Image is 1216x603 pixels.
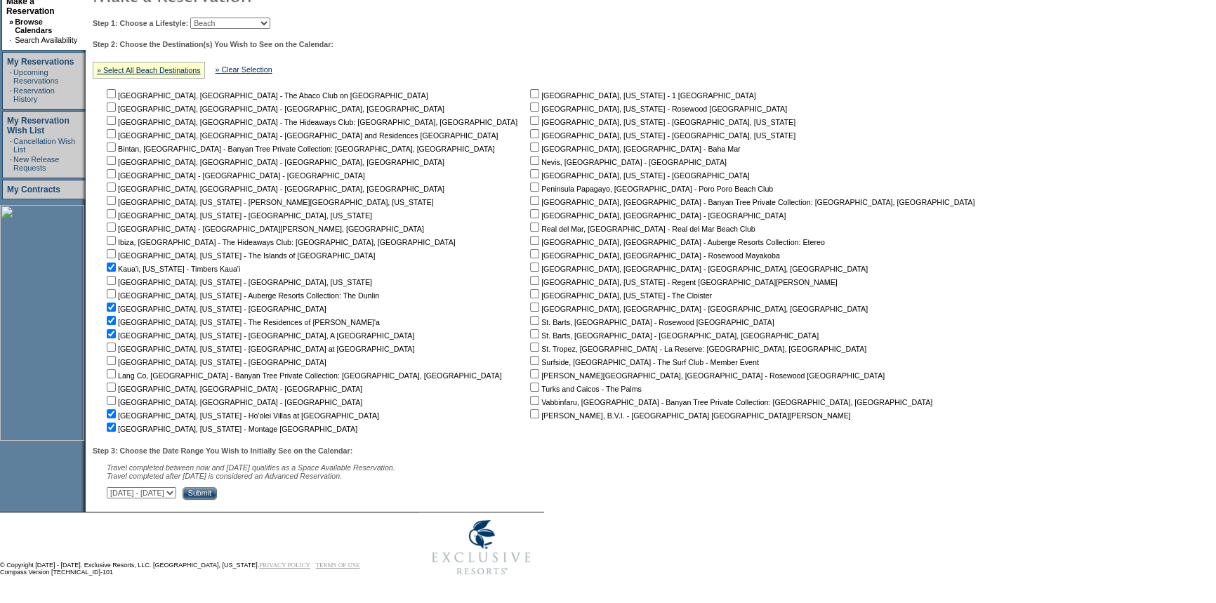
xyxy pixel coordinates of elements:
nobr: [GEOGRAPHIC_DATA], [US_STATE] - Rosewood [GEOGRAPHIC_DATA] [527,105,787,113]
nobr: Nevis, [GEOGRAPHIC_DATA] - [GEOGRAPHIC_DATA] [527,158,727,166]
nobr: [GEOGRAPHIC_DATA], [GEOGRAPHIC_DATA] - Baha Mar [527,145,740,153]
nobr: [GEOGRAPHIC_DATA], [US_STATE] - [GEOGRAPHIC_DATA], A [GEOGRAPHIC_DATA] [104,331,414,340]
nobr: Bintan, [GEOGRAPHIC_DATA] - Banyan Tree Private Collection: [GEOGRAPHIC_DATA], [GEOGRAPHIC_DATA] [104,145,495,153]
nobr: [GEOGRAPHIC_DATA], [US_STATE] - [GEOGRAPHIC_DATA] [527,171,750,180]
nobr: [GEOGRAPHIC_DATA], [US_STATE] - [GEOGRAPHIC_DATA], [US_STATE] [104,278,372,286]
nobr: [GEOGRAPHIC_DATA], [GEOGRAPHIC_DATA] - [GEOGRAPHIC_DATA] and Residences [GEOGRAPHIC_DATA] [104,131,498,140]
nobr: Peninsula Papagayo, [GEOGRAPHIC_DATA] - Poro Poro Beach Club [527,185,773,193]
b: Step 2: Choose the Destination(s) You Wish to See on the Calendar: [93,40,333,48]
nobr: Ibiza, [GEOGRAPHIC_DATA] - The Hideaways Club: [GEOGRAPHIC_DATA], [GEOGRAPHIC_DATA] [104,238,456,246]
a: » Select All Beach Destinations [97,66,201,74]
nobr: [GEOGRAPHIC_DATA], [US_STATE] - Ho'olei Villas at [GEOGRAPHIC_DATA] [104,411,379,420]
a: Reservation History [13,86,55,103]
nobr: [GEOGRAPHIC_DATA], [US_STATE] - [GEOGRAPHIC_DATA], [US_STATE] [104,211,372,220]
nobr: [GEOGRAPHIC_DATA], [US_STATE] - [GEOGRAPHIC_DATA], [US_STATE] [527,118,795,126]
nobr: [GEOGRAPHIC_DATA], [GEOGRAPHIC_DATA] - [GEOGRAPHIC_DATA], [GEOGRAPHIC_DATA] [104,185,444,193]
nobr: [GEOGRAPHIC_DATA], [GEOGRAPHIC_DATA] - Rosewood Mayakoba [527,251,780,260]
a: My Contracts [7,185,60,194]
nobr: Travel completed after [DATE] is considered an Advanced Reservation. [107,472,342,480]
b: » [9,18,13,26]
nobr: [GEOGRAPHIC_DATA], [GEOGRAPHIC_DATA] - [GEOGRAPHIC_DATA], [GEOGRAPHIC_DATA] [104,158,444,166]
td: · [10,137,12,154]
nobr: [GEOGRAPHIC_DATA], [US_STATE] - [PERSON_NAME][GEOGRAPHIC_DATA], [US_STATE] [104,198,434,206]
a: Browse Calendars [15,18,52,34]
nobr: [GEOGRAPHIC_DATA], [GEOGRAPHIC_DATA] - [GEOGRAPHIC_DATA], [GEOGRAPHIC_DATA] [104,105,444,113]
a: New Release Requests [13,155,59,172]
nobr: [GEOGRAPHIC_DATA], [GEOGRAPHIC_DATA] - [GEOGRAPHIC_DATA], [GEOGRAPHIC_DATA] [527,265,868,273]
a: PRIVACY POLICY [259,562,310,569]
nobr: [GEOGRAPHIC_DATA], [US_STATE] - The Residences of [PERSON_NAME]'a [104,318,380,326]
nobr: [GEOGRAPHIC_DATA], [GEOGRAPHIC_DATA] - [GEOGRAPHIC_DATA] [104,385,362,393]
nobr: [GEOGRAPHIC_DATA], [US_STATE] - [GEOGRAPHIC_DATA] [104,358,326,366]
td: · [10,86,12,103]
input: Submit [183,487,217,500]
nobr: Turks and Caicos - The Palms [527,385,642,393]
nobr: [GEOGRAPHIC_DATA], [GEOGRAPHIC_DATA] - The Hideaways Club: [GEOGRAPHIC_DATA], [GEOGRAPHIC_DATA] [104,118,517,126]
nobr: [GEOGRAPHIC_DATA], [US_STATE] - [GEOGRAPHIC_DATA], [US_STATE] [527,131,795,140]
nobr: [GEOGRAPHIC_DATA], [US_STATE] - Regent [GEOGRAPHIC_DATA][PERSON_NAME] [527,278,838,286]
nobr: [GEOGRAPHIC_DATA], [GEOGRAPHIC_DATA] - Banyan Tree Private Collection: [GEOGRAPHIC_DATA], [GEOGRA... [527,198,974,206]
nobr: [GEOGRAPHIC_DATA], [GEOGRAPHIC_DATA] - The Abaco Club on [GEOGRAPHIC_DATA] [104,91,428,100]
a: My Reservation Wish List [7,116,70,135]
a: » Clear Selection [216,65,272,74]
nobr: Real del Mar, [GEOGRAPHIC_DATA] - Real del Mar Beach Club [527,225,755,233]
nobr: [GEOGRAPHIC_DATA] - [GEOGRAPHIC_DATA][PERSON_NAME], [GEOGRAPHIC_DATA] [104,225,424,233]
nobr: [PERSON_NAME], B.V.I. - [GEOGRAPHIC_DATA] [GEOGRAPHIC_DATA][PERSON_NAME] [527,411,851,420]
b: Step 1: Choose a Lifestyle: [93,19,188,27]
nobr: St. Barts, [GEOGRAPHIC_DATA] - [GEOGRAPHIC_DATA], [GEOGRAPHIC_DATA] [527,331,819,340]
nobr: Vabbinfaru, [GEOGRAPHIC_DATA] - Banyan Tree Private Collection: [GEOGRAPHIC_DATA], [GEOGRAPHIC_DATA] [527,398,932,406]
a: Search Availability [15,36,77,44]
nobr: [GEOGRAPHIC_DATA], [US_STATE] - The Cloister [527,291,712,300]
nobr: [GEOGRAPHIC_DATA], [US_STATE] - [GEOGRAPHIC_DATA] at [GEOGRAPHIC_DATA] [104,345,414,353]
a: Cancellation Wish List [13,137,75,154]
nobr: [GEOGRAPHIC_DATA] - [GEOGRAPHIC_DATA] - [GEOGRAPHIC_DATA] [104,171,365,180]
nobr: [GEOGRAPHIC_DATA], [GEOGRAPHIC_DATA] - [GEOGRAPHIC_DATA] [104,398,362,406]
td: · [10,68,12,85]
nobr: [GEOGRAPHIC_DATA], [US_STATE] - Auberge Resorts Collection: The Dunlin [104,291,379,300]
b: Step 3: Choose the Date Range You Wish to Initially See on the Calendar: [93,446,352,455]
img: Exclusive Resorts [418,512,544,583]
nobr: [GEOGRAPHIC_DATA], [US_STATE] - Montage [GEOGRAPHIC_DATA] [104,425,357,433]
nobr: [GEOGRAPHIC_DATA], [GEOGRAPHIC_DATA] - [GEOGRAPHIC_DATA] [527,211,786,220]
nobr: St. Tropez, [GEOGRAPHIC_DATA] - La Reserve: [GEOGRAPHIC_DATA], [GEOGRAPHIC_DATA] [527,345,866,353]
nobr: Surfside, [GEOGRAPHIC_DATA] - The Surf Club - Member Event [527,358,759,366]
nobr: [PERSON_NAME][GEOGRAPHIC_DATA], [GEOGRAPHIC_DATA] - Rosewood [GEOGRAPHIC_DATA] [527,371,885,380]
nobr: [GEOGRAPHIC_DATA], [US_STATE] - The Islands of [GEOGRAPHIC_DATA] [104,251,375,260]
td: · [10,155,12,172]
nobr: St. Barts, [GEOGRAPHIC_DATA] - Rosewood [GEOGRAPHIC_DATA] [527,318,774,326]
nobr: [GEOGRAPHIC_DATA], [GEOGRAPHIC_DATA] - [GEOGRAPHIC_DATA], [GEOGRAPHIC_DATA] [527,305,868,313]
a: TERMS OF USE [316,562,360,569]
a: My Reservations [7,57,74,67]
nobr: [GEOGRAPHIC_DATA], [US_STATE] - 1 [GEOGRAPHIC_DATA] [527,91,756,100]
a: Upcoming Reservations [13,68,58,85]
nobr: [GEOGRAPHIC_DATA], [US_STATE] - [GEOGRAPHIC_DATA] [104,305,326,313]
nobr: Kaua'i, [US_STATE] - Timbers Kaua'i [104,265,240,273]
td: · [9,36,13,44]
span: Travel completed between now and [DATE] qualifies as a Space Available Reservation. [107,463,395,472]
nobr: Lang Co, [GEOGRAPHIC_DATA] - Banyan Tree Private Collection: [GEOGRAPHIC_DATA], [GEOGRAPHIC_DATA] [104,371,502,380]
nobr: [GEOGRAPHIC_DATA], [GEOGRAPHIC_DATA] - Auberge Resorts Collection: Etereo [527,238,825,246]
